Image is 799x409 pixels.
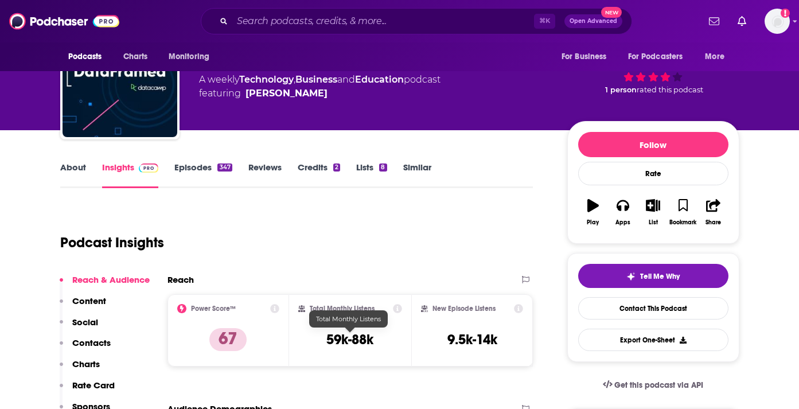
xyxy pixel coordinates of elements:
[578,264,728,288] button: tell me why sparkleTell Me Why
[765,9,790,34] button: Show profile menu
[594,371,713,399] a: Get this podcast via API
[698,192,728,233] button: Share
[199,87,441,100] span: featuring
[217,163,232,172] div: 347
[72,317,98,328] p: Social
[63,22,177,137] img: DataFramed
[298,162,340,188] a: Credits2
[167,274,194,285] h2: Reach
[161,46,224,68] button: open menu
[60,295,106,317] button: Content
[174,162,232,188] a: Episodes347
[626,272,636,281] img: tell me why sparkle
[355,74,404,85] a: Education
[706,219,721,226] div: Share
[765,9,790,34] span: Logged in as megcassidy
[403,162,431,188] a: Similar
[704,11,724,31] a: Show notifications dropdown
[72,380,115,391] p: Rate Card
[60,359,100,380] button: Charts
[614,380,703,390] span: Get this podcast via API
[316,315,381,323] span: Total Monthly Listens
[116,46,155,68] a: Charts
[60,162,86,188] a: About
[697,46,739,68] button: open menu
[9,10,119,32] img: Podchaser - Follow, Share and Rate Podcasts
[637,85,703,94] span: rated this podcast
[554,46,621,68] button: open menu
[60,337,111,359] button: Contacts
[310,305,375,313] h2: Total Monthly Listens
[615,219,630,226] div: Apps
[60,274,150,295] button: Reach & Audience
[578,192,608,233] button: Play
[123,49,148,65] span: Charts
[608,192,638,233] button: Apps
[245,87,328,100] a: Adel Nehme
[669,219,696,226] div: Bookmark
[564,14,622,28] button: Open AdvancedNew
[578,162,728,185] div: Rate
[578,132,728,157] button: Follow
[621,46,700,68] button: open menu
[295,74,337,85] a: Business
[68,49,102,65] span: Podcasts
[169,49,209,65] span: Monitoring
[640,272,680,281] span: Tell Me Why
[60,317,98,338] button: Social
[781,9,790,18] svg: Add a profile image
[649,219,658,226] div: List
[191,305,236,313] h2: Power Score™
[628,49,683,65] span: For Podcasters
[60,46,117,68] button: open menu
[72,337,111,348] p: Contacts
[72,295,106,306] p: Content
[72,274,150,285] p: Reach & Audience
[705,49,724,65] span: More
[601,7,622,18] span: New
[562,49,607,65] span: For Business
[534,14,555,29] span: ⌘ K
[326,331,373,348] h3: 59k-88k
[201,8,632,34] div: Search podcasts, credits, & more...
[570,18,617,24] span: Open Advanced
[248,162,282,188] a: Reviews
[232,12,534,30] input: Search podcasts, credits, & more...
[239,74,294,85] a: Technology
[432,305,496,313] h2: New Episode Listens
[72,359,100,369] p: Charts
[578,297,728,320] a: Contact This Podcast
[668,192,698,233] button: Bookmark
[139,163,159,173] img: Podchaser Pro
[379,163,387,172] div: 8
[60,234,164,251] h1: Podcast Insights
[356,162,387,188] a: Lists8
[102,162,159,188] a: InsightsPodchaser Pro
[605,85,637,94] span: 1 person
[199,73,441,100] div: A weekly podcast
[294,74,295,85] span: ,
[733,11,751,31] a: Show notifications dropdown
[60,380,115,401] button: Rate Card
[578,329,728,351] button: Export One-Sheet
[337,74,355,85] span: and
[638,192,668,233] button: List
[587,219,599,226] div: Play
[209,328,247,351] p: 67
[447,331,497,348] h3: 9.5k-14k
[765,9,790,34] img: User Profile
[333,163,340,172] div: 2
